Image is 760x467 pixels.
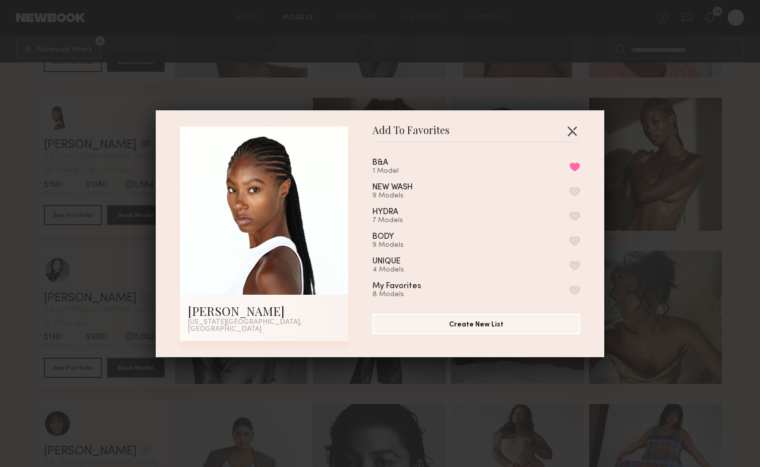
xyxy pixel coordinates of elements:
[188,319,340,333] div: [US_STATE][GEOGRAPHIC_DATA], [GEOGRAPHIC_DATA]
[372,208,398,217] div: HYDRA
[372,291,446,299] div: 8 Models
[188,303,340,319] div: [PERSON_NAME]
[372,167,412,175] div: 1 Model
[372,233,394,241] div: BODY
[372,159,388,167] div: B&A
[372,266,425,274] div: 4 Models
[564,123,580,139] button: Close
[372,257,401,266] div: UNIQUE
[372,192,437,200] div: 9 Models
[372,282,421,291] div: My Favorites
[372,241,418,249] div: 9 Models
[372,126,450,142] span: Add To Favorites
[372,314,580,334] button: Create New List
[372,217,422,225] div: 7 Models
[372,183,413,192] div: NEW WASH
